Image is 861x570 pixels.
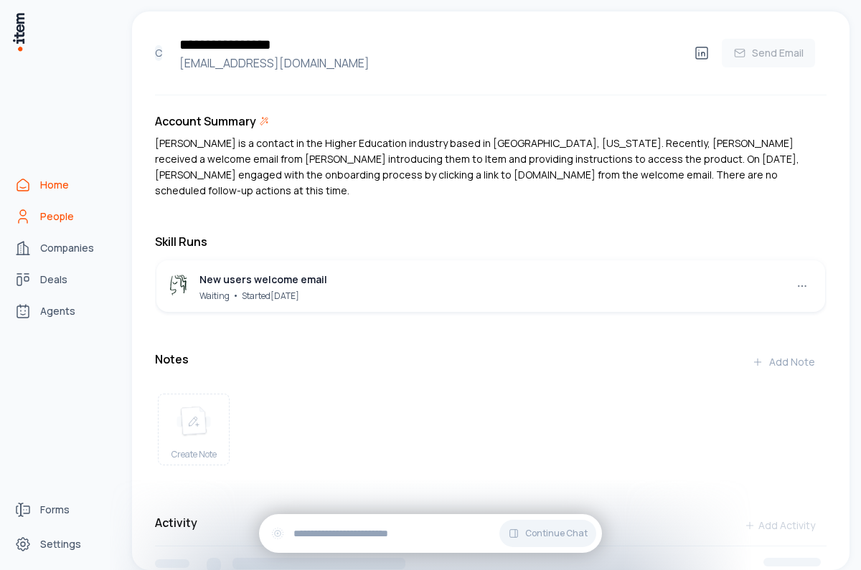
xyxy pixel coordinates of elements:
[168,275,191,298] img: account_manager
[155,45,162,61] div: C
[40,304,75,318] span: Agents
[177,406,211,437] img: create note
[40,241,94,255] span: Companies
[740,348,827,376] button: Add Note
[232,288,239,302] span: •
[155,233,827,250] h3: Skill Runs
[259,514,602,553] div: Continue Chat
[199,290,230,302] span: Waiting
[752,355,815,369] div: Add Note
[155,113,256,130] h3: Account Summary
[9,265,118,294] a: Deals
[40,209,74,224] span: People
[155,136,827,199] div: [PERSON_NAME] is a contact in the Higher Education industry based in [GEOGRAPHIC_DATA], [US_STATE...
[9,297,118,326] a: Agents
[499,520,596,547] button: Continue Chat
[525,528,588,539] span: Continue Chat
[9,171,118,199] a: Home
[40,537,81,551] span: Settings
[9,202,118,231] a: People
[171,449,217,460] span: Create Note
[9,530,118,559] a: Settings
[40,272,67,287] span: Deals
[40,503,70,517] span: Forms
[11,11,26,52] img: Item Brain Logo
[242,290,299,302] span: Started [DATE]
[155,514,197,531] h3: Activity
[199,272,327,288] div: New users welcome email
[9,234,118,262] a: Companies
[40,178,69,192] span: Home
[158,394,230,465] button: create noteCreate Note
[155,351,189,368] h3: Notes
[174,54,687,72] h4: [EMAIL_ADDRESS][DOMAIN_NAME]
[9,495,118,524] a: Forms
